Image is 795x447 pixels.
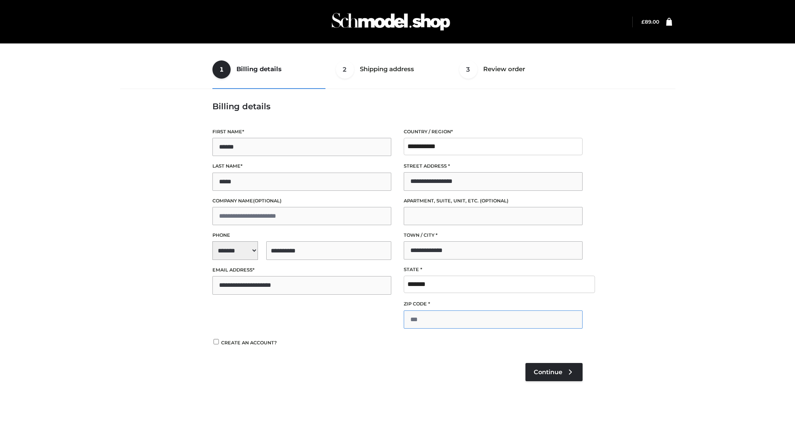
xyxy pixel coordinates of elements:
label: Phone [212,231,391,239]
label: Country / Region [404,128,583,136]
a: £89.00 [641,19,659,25]
input: Create an account? [212,339,220,344]
label: Street address [404,162,583,170]
label: ZIP Code [404,300,583,308]
label: Town / City [404,231,583,239]
label: First name [212,128,391,136]
label: Email address [212,266,391,274]
label: Apartment, suite, unit, etc. [404,197,583,205]
span: Create an account? [221,340,277,346]
span: (optional) [253,198,282,204]
label: Last name [212,162,391,170]
img: Schmodel Admin 964 [329,5,453,38]
label: State [404,266,583,274]
span: £ [641,19,645,25]
span: Continue [534,368,562,376]
h3: Billing details [212,101,583,111]
a: Continue [525,363,583,381]
span: (optional) [480,198,508,204]
label: Company name [212,197,391,205]
bdi: 89.00 [641,19,659,25]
